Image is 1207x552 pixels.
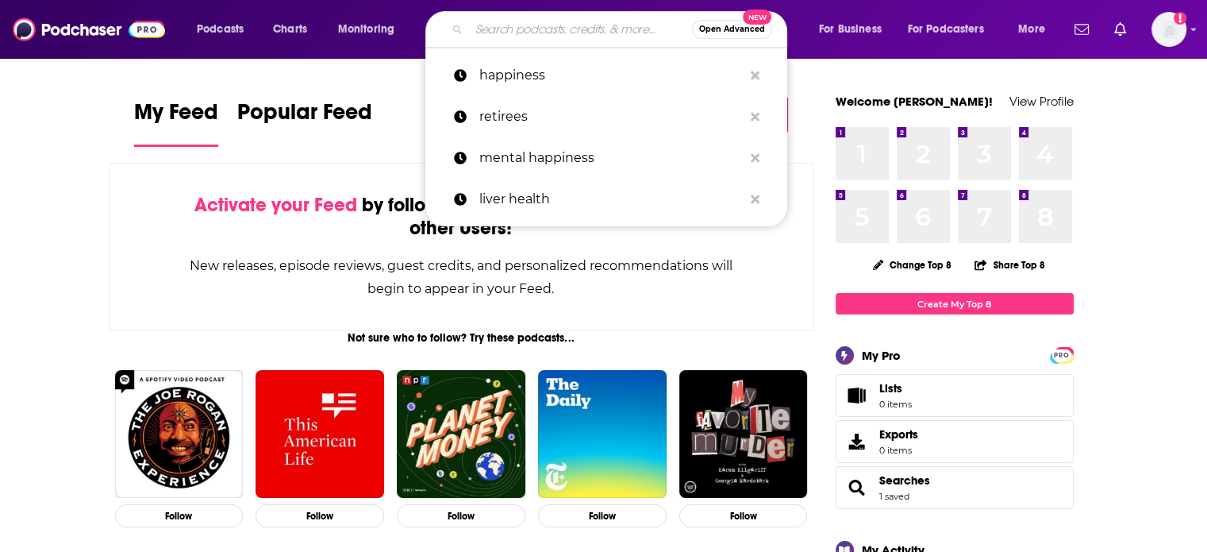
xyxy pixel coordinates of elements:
span: New [743,10,771,25]
a: PRO [1052,349,1071,361]
a: Exports [836,420,1074,463]
a: Popular Feed [237,98,372,147]
a: Lists [836,374,1074,417]
span: Charts [273,18,307,41]
div: by following Podcasts, Creators, Lists, and other Users! [189,194,734,240]
img: The Daily [538,370,667,499]
div: New releases, episode reviews, guest credits, and personalized recommendations will begin to appe... [189,254,734,300]
p: liver health [479,179,743,220]
img: My Favorite Murder with Karen Kilgariff and Georgia Hardstark [679,370,808,499]
button: Follow [397,504,525,527]
span: Open Advanced [699,25,765,33]
button: Follow [256,504,384,527]
p: happiness [479,55,743,96]
span: Searches [836,466,1074,509]
span: My Feed [134,98,218,135]
a: 1 saved [879,491,909,502]
a: Charts [263,17,317,42]
img: User Profile [1151,12,1186,47]
a: retirees [425,96,787,137]
a: Show notifications dropdown [1108,16,1132,43]
a: Show notifications dropdown [1068,16,1095,43]
p: mental happiness [479,137,743,179]
a: My Feed [134,98,218,147]
span: Exports [841,430,873,453]
button: open menu [1007,17,1065,42]
button: Follow [538,504,667,527]
a: View Profile [1009,94,1074,109]
span: Logged in as N0elleB7 [1151,12,1186,47]
a: liver health [425,179,787,220]
span: For Podcasters [908,18,984,41]
span: Lists [841,384,873,407]
span: Lists [879,381,902,396]
button: open menu [898,17,1007,42]
span: Popular Feed [237,98,372,135]
img: The Joe Rogan Experience [115,370,244,499]
span: Podcasts [197,18,244,41]
div: Not sure who to follow? Try these podcasts... [109,331,814,345]
img: This American Life [256,370,384,499]
button: Change Top 8 [863,255,962,275]
button: open menu [327,17,415,42]
button: open menu [186,17,264,42]
button: open menu [808,17,901,42]
span: Exports [879,427,918,442]
a: Welcome [PERSON_NAME]! [836,94,993,109]
span: Lists [879,381,912,396]
span: PRO [1052,349,1071,361]
span: 0 items [879,399,912,410]
button: Follow [679,504,808,527]
a: Create My Top 8 [836,293,1074,315]
span: More [1018,18,1045,41]
a: mental happiness [425,137,787,179]
input: Search podcasts, credits, & more... [469,17,692,42]
span: 0 items [879,445,918,456]
button: Share Top 8 [974,249,1045,280]
a: Searches [879,473,930,488]
span: For Business [819,18,882,41]
img: Planet Money [397,370,525,499]
span: Monitoring [338,18,394,41]
svg: Add a profile image [1174,12,1186,25]
p: retirees [479,96,743,137]
button: Follow [115,504,244,527]
img: Podchaser - Follow, Share and Rate Podcasts [13,14,165,44]
span: Activate your Feed [194,193,357,217]
a: happiness [425,55,787,96]
button: Open AdvancedNew [692,20,772,39]
div: Search podcasts, credits, & more... [440,11,802,48]
div: My Pro [862,348,901,363]
button: Show profile menu [1151,12,1186,47]
a: Searches [841,477,873,499]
